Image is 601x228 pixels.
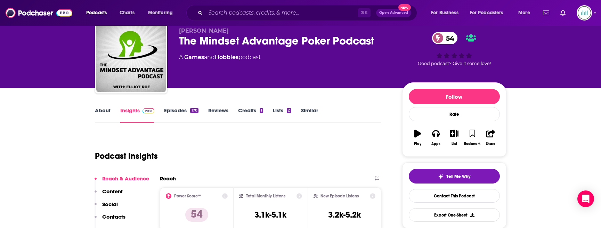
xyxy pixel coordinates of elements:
[409,125,427,150] button: Play
[402,27,506,71] div: 54Good podcast? Give it some love!
[409,107,500,121] div: Rate
[160,175,176,182] h2: Reach
[287,108,291,113] div: 2
[95,175,149,188] button: Reach & Audience
[409,208,500,222] button: Export One-Sheet
[486,142,495,146] div: Share
[439,32,458,44] span: 54
[246,194,285,198] h2: Total Monthly Listens
[463,125,481,150] button: Bookmark
[120,107,155,123] a: InsightsPodchaser Pro
[445,125,463,150] button: List
[464,142,480,146] div: Bookmark
[513,7,539,18] button: open menu
[179,27,229,34] span: [PERSON_NAME]
[95,188,123,201] button: Content
[481,125,500,150] button: Share
[577,5,592,21] button: Show profile menu
[427,125,445,150] button: Apps
[409,89,500,104] button: Follow
[95,213,125,226] button: Contacts
[470,8,503,18] span: For Podcasters
[438,174,444,179] img: tell me why sparkle
[204,54,215,60] span: and
[273,107,291,123] a: Lists2
[431,142,440,146] div: Apps
[260,108,263,113] div: 1
[81,7,116,18] button: open menu
[414,142,421,146] div: Play
[409,189,500,203] a: Contact This Podcast
[301,107,318,123] a: Similar
[95,201,118,214] button: Social
[102,213,125,220] p: Contacts
[164,107,198,123] a: Episodes170
[238,107,263,123] a: Credits1
[6,6,72,19] img: Podchaser - Follow, Share and Rate Podcasts
[148,8,173,18] span: Monitoring
[577,5,592,21] img: User Profile
[115,7,139,18] a: Charts
[215,54,238,60] a: Hobbies
[432,32,458,44] a: 54
[179,53,261,62] div: A podcast
[540,7,552,19] a: Show notifications dropdown
[577,190,594,207] div: Open Intercom Messenger
[120,8,135,18] span: Charts
[184,54,204,60] a: Games
[193,5,424,21] div: Search podcasts, credits, & more...
[418,61,491,66] span: Good podcast? Give it some love!
[95,107,111,123] a: About
[358,8,371,17] span: ⌘ K
[86,8,107,18] span: Podcasts
[431,8,458,18] span: For Business
[398,4,411,11] span: New
[190,108,198,113] div: 170
[379,11,408,15] span: Open Advanced
[518,8,530,18] span: More
[446,174,470,179] span: Tell Me Why
[185,208,208,222] p: 54
[254,210,286,220] h3: 3.1k-5.1k
[205,7,358,18] input: Search podcasts, credits, & more...
[102,188,123,195] p: Content
[452,142,457,146] div: List
[320,194,359,198] h2: New Episode Listens
[96,23,166,92] img: The Mindset Advantage Poker Podcast
[208,107,228,123] a: Reviews
[465,7,513,18] button: open menu
[558,7,568,19] a: Show notifications dropdown
[102,201,118,207] p: Social
[328,210,361,220] h3: 3.2k-5.2k
[102,175,149,182] p: Reach & Audience
[143,108,155,114] img: Podchaser Pro
[143,7,182,18] button: open menu
[426,7,467,18] button: open menu
[577,5,592,21] span: Logged in as podglomerate
[174,194,201,198] h2: Power Score™
[376,9,411,17] button: Open AdvancedNew
[95,151,158,161] h1: Podcast Insights
[409,169,500,184] button: tell me why sparkleTell Me Why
